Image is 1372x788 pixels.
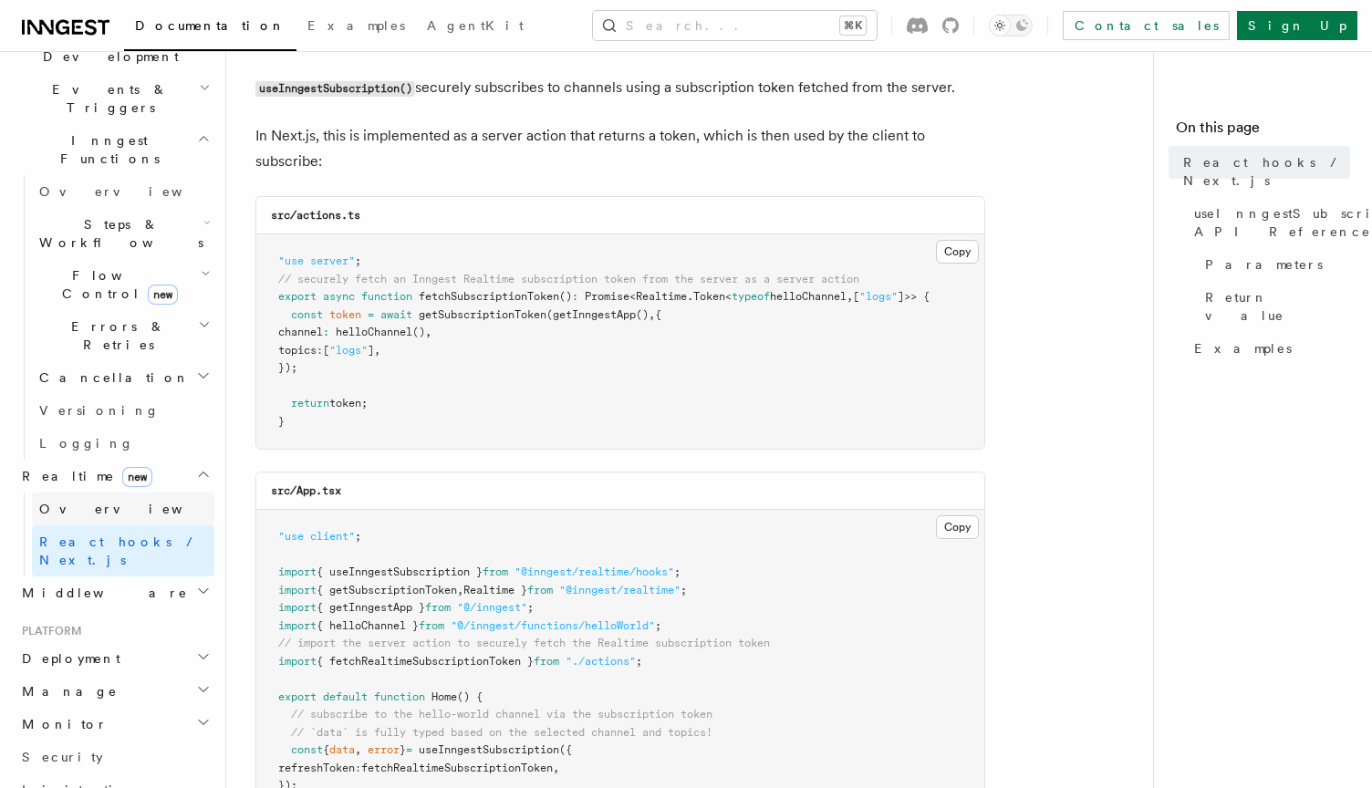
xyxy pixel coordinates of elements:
span: helloChannel [336,326,412,338]
span: fetchRealtimeSubscriptionToken [361,762,553,774]
span: ; [355,254,361,267]
p: securely subscribes to channels using a subscription token fetched from the server. [255,75,985,101]
span: async [323,290,355,303]
span: from [483,565,508,578]
span: getSubscriptionToken [419,308,546,321]
button: Flow Controlnew [32,259,214,310]
span: } [278,415,285,428]
span: Middleware [15,584,188,602]
span: from [419,619,444,632]
button: Manage [15,675,214,708]
span: ; [681,584,687,596]
span: Steps & Workflows [32,215,203,252]
span: Parameters [1205,255,1323,274]
span: Events & Triggers [15,80,199,117]
span: function [361,290,412,303]
span: AgentKit [427,18,524,33]
button: Events & Triggers [15,73,214,124]
span: , [355,743,361,756]
span: // import the server action to securely fetch the Realtime subscription token [278,637,770,649]
span: import [278,655,317,668]
code: src/actions.ts [271,209,360,222]
span: , [374,344,380,357]
span: export [278,290,317,303]
span: Inngest Functions [15,131,197,168]
span: await [380,308,412,321]
span: () { [457,690,483,703]
button: Copy [936,240,979,264]
span: = [368,308,374,321]
button: Toggle dark mode [989,15,1033,36]
span: Errors & Retries [32,317,198,354]
span: < [629,290,636,303]
a: Examples [1187,332,1350,365]
span: new [148,285,178,305]
span: Home [431,690,457,703]
span: // securely fetch an Inngest Realtime subscription token from the server as a server action [278,273,859,285]
span: Documentation [135,18,286,33]
span: getInngestApp [553,308,636,321]
span: from [534,655,559,668]
span: default [323,690,368,703]
button: Search...⌘K [593,11,877,40]
a: Overview [32,175,214,208]
span: { getInngestApp } [317,601,425,614]
span: "logs" [859,290,898,303]
span: import [278,601,317,614]
span: import [278,565,317,578]
kbd: ⌘K [840,16,866,35]
span: { fetchRealtimeSubscriptionToken } [317,655,534,668]
a: Return value [1198,281,1350,332]
span: ] [368,344,374,357]
span: Platform [15,624,82,638]
a: Sign Up [1237,11,1357,40]
span: helloChannel [770,290,847,303]
span: "@inngest/realtime/hooks" [514,565,674,578]
span: Realtime [15,467,152,485]
a: useInngestSubscription() API Reference [1187,197,1350,248]
span: import [278,619,317,632]
span: , [425,326,431,338]
span: Monitor [15,715,108,733]
span: from [425,601,451,614]
span: Overview [39,502,227,516]
span: { [323,743,329,756]
span: function [374,690,425,703]
span: , [553,762,559,774]
span: refreshToken [278,762,355,774]
span: "use server" [278,254,355,267]
span: }); [278,361,297,374]
span: Examples [1194,339,1292,358]
a: Overview [32,493,214,525]
span: ; [355,530,361,543]
code: src/App.tsx [271,484,341,497]
span: () [636,308,649,321]
span: : [572,290,578,303]
span: { getSubscriptionToken [317,584,457,596]
span: ({ [559,743,572,756]
span: topics [278,344,317,357]
h4: On this page [1176,117,1350,146]
span: ; [527,601,534,614]
span: Manage [15,682,118,700]
span: "logs" [329,344,368,357]
span: , [649,308,655,321]
span: : [355,762,361,774]
span: channel [278,326,323,338]
span: const [291,308,323,321]
span: Examples [307,18,405,33]
span: data [329,743,355,756]
span: Cancellation [32,368,190,387]
span: "use client" [278,530,355,543]
span: "@inngest/realtime" [559,584,681,596]
span: = [406,743,412,756]
span: < [725,290,732,303]
span: { helloChannel } [317,619,419,632]
span: Logging [39,436,134,451]
span: ; [655,619,661,632]
span: fetchSubscriptionToken [419,290,559,303]
p: In Next.js, this is implemented as a server action that returns a token, which is then used by th... [255,123,985,174]
a: React hooks / Next.js [32,525,214,576]
span: ; [674,565,681,578]
span: : [323,326,329,338]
